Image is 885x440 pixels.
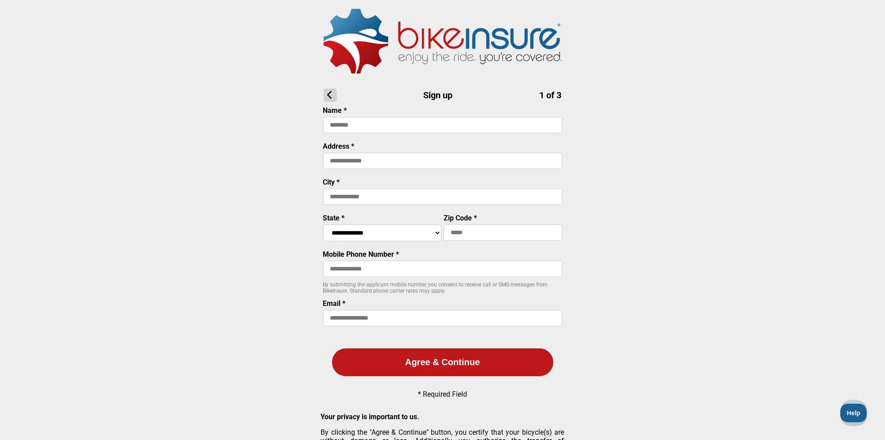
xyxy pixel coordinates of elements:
[323,250,399,259] label: Mobile Phone Number *
[323,282,562,294] p: By submitting the applicant mobile number, you consent to receive call or SMS messages from BikeI...
[323,106,347,115] label: Name *
[444,214,477,222] label: Zip Code *
[323,142,355,151] label: Address *
[840,404,867,422] iframe: Toggle Customer Support
[418,390,467,398] p: * Required Field
[324,89,561,102] h1: Sign up
[539,90,561,100] span: 1 of 3
[323,214,345,222] label: State *
[323,178,340,186] label: City *
[323,299,346,308] label: Email *
[321,413,420,421] strong: Your privacy is important to us.
[332,348,553,376] button: Agree & Continue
